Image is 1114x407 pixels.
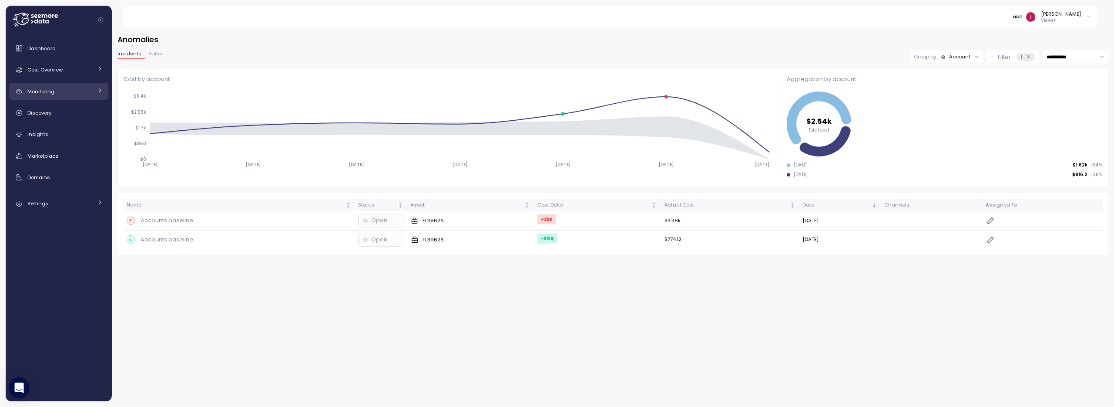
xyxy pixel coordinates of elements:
[555,161,570,167] tspan: [DATE]
[802,201,870,209] div: Date
[9,61,108,78] a: Cost Overview
[799,211,881,231] td: [DATE]
[131,109,146,115] tspan: $2.55k
[1013,12,1022,21] img: 68775d04603bbb24c1223a5b.PNG
[9,83,108,100] a: Monitoring
[661,211,799,231] td: $3.38k
[27,153,58,159] span: Marketplace
[1092,162,1102,168] p: 64 %
[349,161,364,167] tspan: [DATE]
[884,201,979,209] div: Channels
[794,172,808,178] div: [DATE]
[754,161,769,167] tspan: [DATE]
[9,195,108,212] a: Settings
[1092,172,1102,178] p: 36 %
[141,235,193,244] p: Accounts baseline
[27,200,48,207] span: Settings
[27,88,54,95] span: Monitoring
[986,201,1099,209] div: Assigned To
[423,217,444,224] p: FL39626
[799,199,881,211] th: DateSorted descending
[9,169,108,186] a: Domains
[134,141,146,146] tspan: $850
[1041,10,1081,17] div: [PERSON_NAME]
[135,125,146,130] tspan: $1.7k
[9,147,108,165] a: Marketplace
[141,216,193,225] p: Accounts baseline
[658,161,674,167] tspan: [DATE]
[9,126,108,143] a: Insights
[789,202,795,208] div: Not sorted
[27,66,63,73] span: Cost Overview
[148,51,162,56] span: Rules
[651,202,657,208] div: Not sorted
[397,202,403,208] div: Not sorted
[1072,172,1087,178] p: $916.2
[524,202,530,208] div: Not sorted
[117,34,1108,45] h3: Anomalies
[9,40,108,57] a: Dashboard
[537,214,556,224] div: +2k $
[799,231,881,249] td: [DATE]
[949,53,970,60] div: Account
[423,236,444,243] p: FL39626
[134,93,146,99] tspan: $3.4k
[127,201,344,209] div: Name
[140,156,146,162] tspan: $0
[661,199,799,211] th: Actual CostNot sorted
[537,201,650,209] div: Cost Delta
[537,234,557,244] div: -916 $
[27,45,56,52] span: Dashboard
[142,161,157,167] tspan: [DATE]
[27,174,50,181] span: Domains
[410,201,523,209] div: Asset
[806,116,832,126] tspan: $2.54k
[664,201,788,209] div: Actual Cost
[871,202,877,208] div: Sorted descending
[914,53,937,60] p: Group by:
[124,75,774,84] p: Cost by account
[1020,53,1022,61] p: 1
[1026,12,1035,21] img: ACg8ocKLuhHFaZBJRg6H14Zm3JrTaqN1bnDy5ohLcNYWE-rfMITsOg=s96-c
[123,199,355,211] th: NameNot sorted
[1073,162,1087,168] p: $1.62k
[371,216,387,225] p: Open
[661,231,799,249] td: $774.12
[998,53,1011,61] p: Filter
[27,131,48,138] span: Insights
[986,51,1039,63] button: Filter1
[787,75,1102,84] p: Aggregation by account
[794,162,808,168] div: [DATE]
[371,235,387,244] p: Open
[1041,17,1081,24] p: Viewer
[359,214,403,227] button: Open
[534,199,661,211] th: Cost DeltaNot sorted
[407,199,534,211] th: AssetNot sorted
[9,104,108,122] a: Discovery
[245,161,261,167] tspan: [DATE]
[809,128,829,133] tspan: Total cost
[452,161,467,167] tspan: [DATE]
[358,201,396,209] div: Status
[359,233,403,246] button: Open
[355,199,407,211] th: StatusNot sorted
[345,202,351,208] div: Not sorted
[9,377,30,398] div: Open Intercom Messenger
[117,51,141,56] span: Incidents
[95,17,106,23] button: Collapse navigation
[27,109,51,116] span: Discovery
